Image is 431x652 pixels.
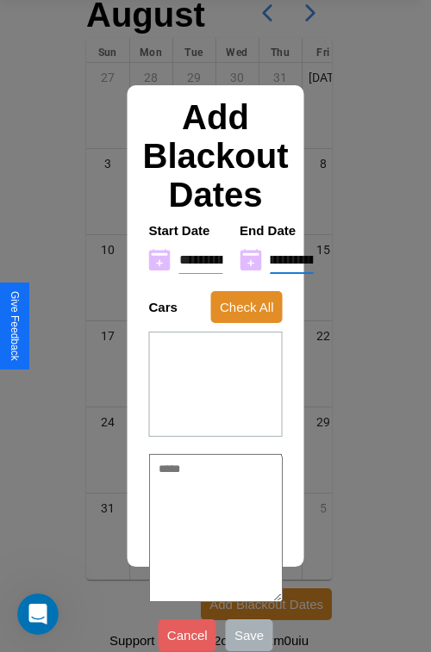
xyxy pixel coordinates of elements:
h2: Add Blackout Dates [141,98,291,214]
h4: Start Date [149,223,223,238]
iframe: Intercom live chat [17,593,59,635]
div: Give Feedback [9,291,21,361]
button: Cancel [159,619,216,651]
button: Check All [211,291,283,323]
h4: End Date [240,223,314,238]
h4: Cars [149,300,178,314]
button: Save [226,619,272,651]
